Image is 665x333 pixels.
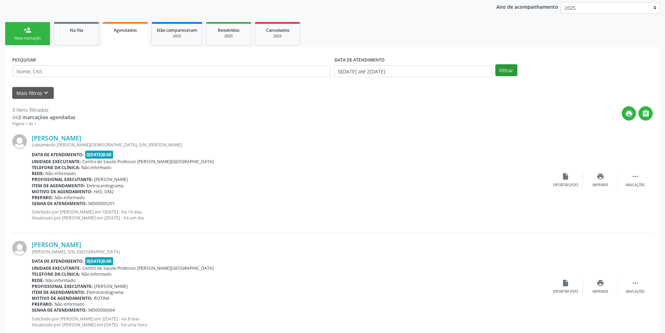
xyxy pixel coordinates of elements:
b: Motivo de agendamento: [32,295,93,301]
span: Eletrocardiograma [87,183,124,189]
span: Não compareceram [157,27,197,33]
a: [PERSON_NAME] [32,134,81,142]
div: 3 itens filtrados [12,106,75,114]
span: Não informado [45,171,75,176]
i: keyboard_arrow_down [42,89,50,97]
div: Mais ações [626,289,645,294]
button: Mais filtroskeyboard_arrow_down [12,87,54,99]
input: Selecione um intervalo [334,65,492,77]
b: Data de atendimento: [32,152,84,158]
div: person_add [24,26,31,34]
div: Nova marcação [10,36,45,41]
span: 0[DATE]8:00 [85,151,113,159]
div: Mais ações [626,183,645,188]
span: MD00005291 [88,201,115,207]
div: [PERSON_NAME], S/N, [GEOGRAPHIC_DATA] [32,249,548,255]
span: Agendados [114,27,137,33]
p: Solicitado por [PERSON_NAME] em 1[DATE] - há 14 dias Atualizado por [PERSON_NAME] em 2[DATE] - há... [32,209,548,221]
i: print [597,173,604,180]
i: print [597,279,604,287]
b: Unidade executante: [32,265,81,271]
img: img [12,241,27,255]
b: Telefone da clínica: [32,271,80,277]
input: Nome, CNS [12,65,331,77]
button:  [638,106,653,121]
b: Preparo: [32,195,53,201]
b: Preparo: [32,301,53,307]
b: Profissional executante: [32,176,93,182]
i: print [625,110,633,117]
b: Data de atendimento: [32,258,84,264]
i:  [631,173,639,180]
div: de [12,114,75,121]
i: insert_drive_file [562,279,569,287]
div: Página 1 de 1 [12,121,75,127]
span: Centro de Saude Professor [PERSON_NAME][GEOGRAPHIC_DATA] [82,159,214,165]
img: img [12,134,27,149]
span: Eletrocardiograma [87,289,124,295]
span: Não informado [81,165,111,171]
span: Não informado [81,271,111,277]
b: Rede: [32,171,44,176]
p: Ano de acompanhamento [496,2,558,11]
strong: 2 marcações agendadas [18,114,75,121]
span: [PERSON_NAME] [94,176,128,182]
label: DATA DE ATENDIMENTO [334,55,385,65]
button: Filtrar [495,64,517,76]
span: Centro de Saude Professor [PERSON_NAME][GEOGRAPHIC_DATA] [82,265,214,271]
div: 2025 [157,34,197,39]
span: ROTINA [94,295,110,301]
span: MD00006064 [88,307,115,313]
p: Solicitado por [PERSON_NAME] em 2[DATE] - há 8 dias Atualizado por [PERSON_NAME] em [DATE] - há u... [32,316,548,328]
div: Exportar (PDF) [553,289,578,294]
span: Na fila [70,27,83,33]
label: PESQUISAR [12,55,36,65]
b: Senha de atendimento: [32,307,87,313]
span: Resolvidos [218,27,239,33]
b: Item de agendamento: [32,183,85,189]
span: Não informado [54,195,84,201]
b: Senha de atendimento: [32,201,87,207]
span: [PERSON_NAME] [94,283,128,289]
div: Imprimir [592,289,608,294]
b: Unidade executante: [32,159,81,165]
div: Exportar (PDF) [553,183,578,188]
i: insert_drive_file [562,173,569,180]
span: Não informado [45,277,75,283]
div: Imprimir [592,183,608,188]
span: HAS, DM2 [94,189,114,195]
b: Motivo de agendamento: [32,189,93,195]
b: Profissional executante: [32,283,93,289]
b: Telefone da clínica: [32,165,80,171]
i:  [642,110,650,117]
div: Loteamento [PERSON_NAME][DEMOGRAPHIC_DATA], S/N, [PERSON_NAME] [32,142,548,148]
div: 2025 [260,34,295,39]
b: Rede: [32,277,44,283]
b: Item de agendamento: [32,289,85,295]
i:  [631,279,639,287]
span: Cancelados [266,27,289,33]
div: 2025 [211,34,246,39]
button: print [622,106,636,121]
span: 0[DATE]8:00 [85,257,113,265]
span: Não informado [54,301,84,307]
a: [PERSON_NAME] [32,241,81,248]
